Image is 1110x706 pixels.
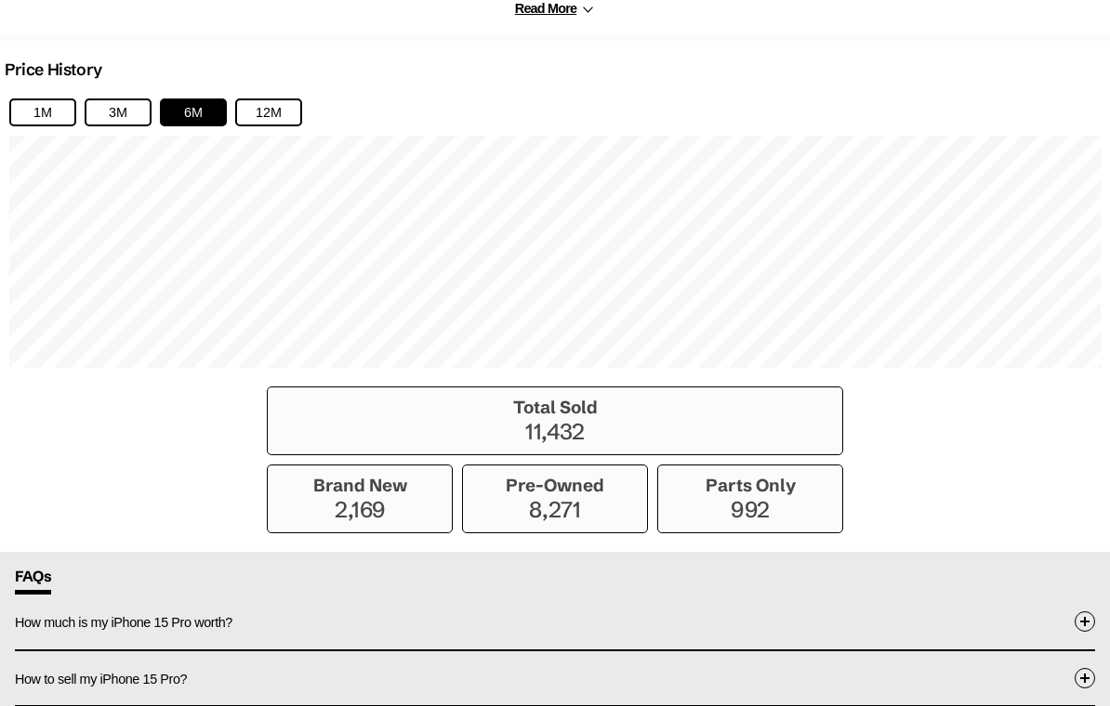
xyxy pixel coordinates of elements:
button: 1M [9,98,76,126]
h2: Price History [5,59,102,80]
h3: Parts Only [667,475,833,496]
h3: Pre-Owned [472,475,638,496]
h3: Total Sold [277,397,833,418]
button: 12M [235,98,302,126]
p: 11,432 [277,418,833,445]
button: 6M [160,98,227,126]
button: 3M [85,98,152,126]
button: How much is my iPhone 15 Pro worth? [15,595,1095,649]
p: 992 [667,496,833,523]
button: How to sell my iPhone 15 Pro? [15,651,1095,706]
h3: Brand New [277,475,443,496]
span: FAQs [15,567,51,595]
button: Read More [515,1,595,17]
span: How to sell my iPhone 15 Pro? [15,672,187,686]
p: 2,169 [277,496,443,523]
span: How much is my iPhone 15 Pro worth? [15,615,232,630]
p: 8,271 [472,496,638,523]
